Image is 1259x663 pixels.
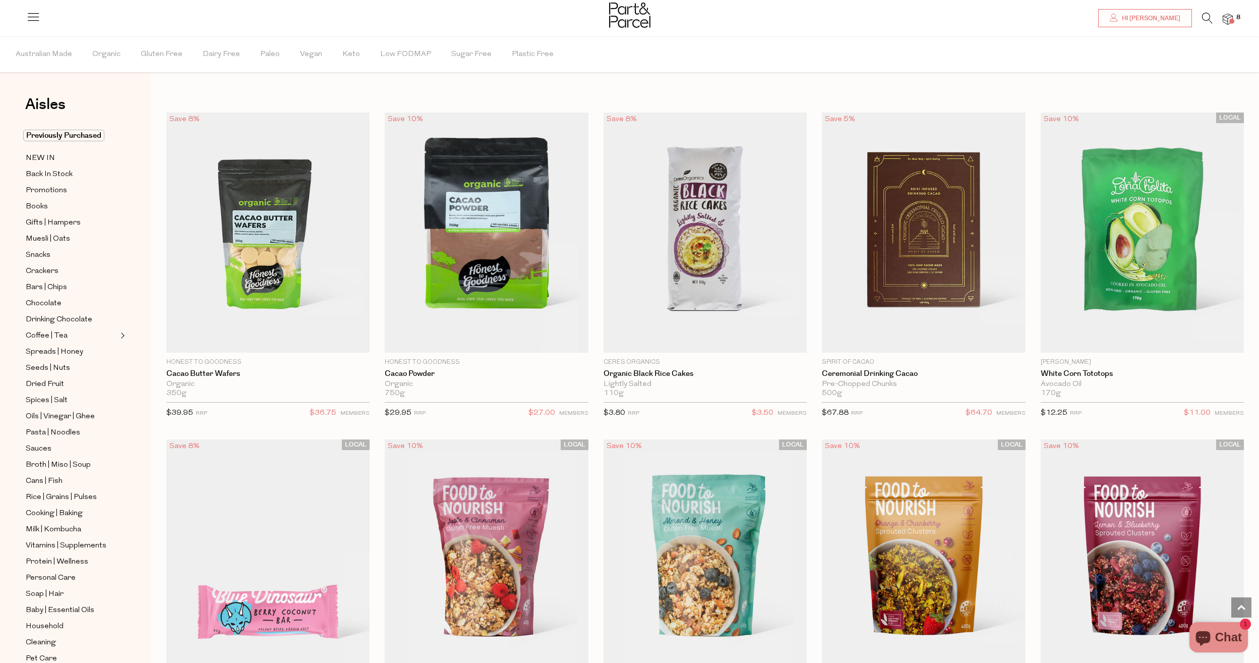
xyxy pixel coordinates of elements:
[512,37,554,72] span: Plastic Free
[561,439,588,450] span: LOCAL
[26,394,117,407] a: Spices | Salt
[26,588,117,600] a: Soap | Hair
[26,233,117,245] a: Muesli | Oats
[26,604,94,617] span: Baby | Essential Oils
[166,113,370,353] img: Cacao Butter Wafers
[26,233,70,245] span: Muesli | Oats
[26,621,64,633] span: Household
[26,475,117,487] a: Cans | Fish
[26,491,117,504] a: Rice | Grains | Pulses
[1234,13,1243,22] span: 8
[385,369,588,378] a: Cacao Powder
[1186,622,1251,655] inbox-online-store-chat: Shopify online store chat
[16,37,72,72] span: Australian Made
[26,443,117,455] a: Sauces
[342,37,360,72] span: Keto
[380,37,431,72] span: Low FODMAP
[1041,439,1082,453] div: Save 10%
[26,524,81,536] span: Milk | Kombucha
[26,556,117,568] a: Protein | Wellness
[385,358,588,367] p: Honest to Goodness
[26,556,88,568] span: Protein | Wellness
[118,329,125,342] button: Expand/Collapse Coffee | Tea
[26,217,81,229] span: Gifts | Hampers
[26,362,70,374] span: Seeds | Nuts
[26,130,117,142] a: Previously Purchased
[26,200,117,213] a: Books
[92,37,121,72] span: Organic
[385,380,588,389] div: Organic
[385,113,426,126] div: Save 10%
[26,443,51,455] span: Sauces
[26,362,117,374] a: Seeds | Nuts
[385,409,411,417] span: $29.95
[26,378,64,391] span: Dried Fruit
[26,313,117,326] a: Drinking Chocolate
[1041,113,1082,126] div: Save 10%
[604,409,625,417] span: $3.80
[141,37,183,72] span: Gluten Free
[26,314,92,326] span: Drinking Chocolate
[26,604,117,617] a: Baby | Essential Oils
[26,572,76,584] span: Personal Care
[414,411,426,416] small: RRP
[604,113,640,126] div: Save 8%
[26,507,117,520] a: Cooking | Baking
[23,130,104,141] span: Previously Purchased
[26,459,117,471] a: Broth | Miso | Soup
[26,168,117,181] a: Back In Stock
[385,439,426,453] div: Save 10%
[604,113,807,353] img: Organic Black Rice Cakes
[26,281,117,294] a: Bars | Chips
[26,330,68,342] span: Coffee | Tea
[26,459,91,471] span: Broth | Miso | Soup
[451,37,492,72] span: Sugar Free
[310,407,336,420] span: $36.75
[26,216,117,229] a: Gifts | Hampers
[604,358,807,367] p: Ceres Organics
[604,380,807,389] div: Lightly Salted
[340,411,370,416] small: MEMBERS
[26,297,117,310] a: Chocolate
[1216,439,1244,450] span: LOCAL
[1119,14,1180,23] span: Hi [PERSON_NAME]
[1041,389,1061,398] span: 170g
[25,97,66,122] a: Aisles
[559,411,588,416] small: MEMBERS
[822,113,1025,353] img: Ceremonial Drinking Cacao
[604,369,807,378] a: Organic Black Rice Cakes
[1098,9,1192,27] a: Hi [PERSON_NAME]
[26,346,83,358] span: Spreads | Honey
[752,407,773,420] span: $3.50
[604,439,645,453] div: Save 10%
[26,523,117,536] a: Milk | Kombucha
[26,572,117,584] a: Personal Care
[822,369,1025,378] a: Ceremonial Drinking Cacao
[604,389,624,398] span: 110g
[300,37,322,72] span: Vegan
[628,411,639,416] small: RRP
[385,113,588,353] img: Cacao Powder
[26,620,117,633] a: Household
[822,113,858,126] div: Save 5%
[166,409,193,417] span: $39.95
[166,113,203,126] div: Save 8%
[166,369,370,378] a: Cacao Butter Wafers
[26,298,62,310] span: Chocolate
[26,410,117,423] a: Oils | Vinegar | Ghee
[166,439,203,453] div: Save 8%
[822,389,842,398] span: 500g
[203,37,240,72] span: Dairy Free
[26,169,73,181] span: Back In Stock
[1041,358,1244,367] p: [PERSON_NAME]
[26,249,50,261] span: Snacks
[779,439,807,450] span: LOCAL
[1215,411,1244,416] small: MEMBERS
[1070,411,1082,416] small: RRP
[26,427,80,439] span: Pasta | Noodles
[26,491,97,504] span: Rice | Grains | Pulses
[26,475,63,487] span: Cans | Fish
[822,409,849,417] span: $67.88
[166,389,187,398] span: 350g
[26,152,55,164] span: NEW IN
